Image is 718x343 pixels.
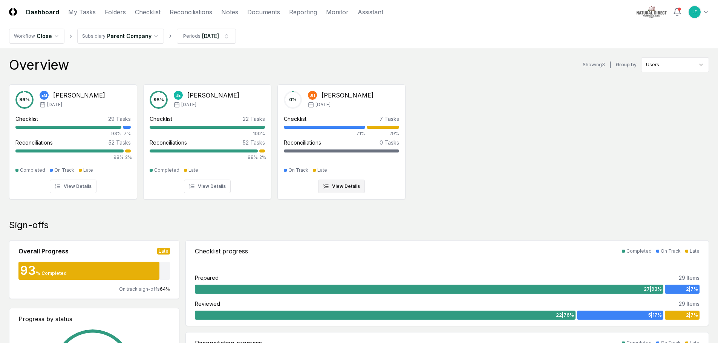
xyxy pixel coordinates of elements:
label: Group by [616,63,637,67]
div: 100% [150,130,265,137]
div: 93% [15,130,121,137]
div: | [609,61,611,69]
button: View Details [184,180,231,193]
span: JH [310,93,315,98]
div: 52 Tasks [243,139,265,146]
div: Completed [626,248,652,255]
a: 96%EM[PERSON_NAME][DATE]Checklist29 Tasks93%7%Reconciliations52 Tasks98%2%CompletedOn TrackLateVi... [9,78,137,200]
a: My Tasks [68,8,96,17]
div: % Completed [36,270,67,277]
a: Folders [105,8,126,17]
div: Overview [9,57,69,72]
div: Reconciliations [284,139,321,146]
div: Periods [183,33,201,40]
div: 29 Items [679,300,700,308]
div: Reconciliations [15,139,53,146]
div: Completed [20,167,45,174]
div: Reconciliations [150,139,187,146]
a: Monitor [326,8,349,17]
div: Workflow [14,33,35,40]
a: 98%JE[PERSON_NAME][DATE]Checklist22 Tasks100%Reconciliations52 Tasks98%2%CompletedLateView Details [143,78,271,200]
img: Natural Direct logo [637,6,667,18]
div: Late [690,248,700,255]
span: 5 | 17 % [648,312,662,319]
img: Logo [9,8,17,16]
span: 64 % [160,286,170,292]
div: On Track [54,167,74,174]
span: 22 | 76 % [556,312,574,319]
a: 0%JH[PERSON_NAME][DATE]Checklist7 Tasks71%29%Reconciliations0 TasksOn TrackLateView Details [277,78,406,200]
div: 98% [150,154,258,161]
div: [PERSON_NAME] [187,91,239,100]
div: Late [188,167,198,174]
div: 2% [125,154,131,161]
nav: breadcrumb [9,29,236,44]
div: Checklist [15,115,38,123]
div: 22 Tasks [243,115,265,123]
div: Checklist [284,115,306,123]
button: View Details [50,180,96,193]
div: 2% [259,154,265,161]
div: 93 [18,265,36,277]
a: Notes [221,8,238,17]
div: 7% [123,130,131,137]
div: Showing 3 [583,61,605,68]
div: Prepared [195,274,219,282]
button: View Details [318,180,365,193]
div: 52 Tasks [109,139,131,146]
span: On track sign-offs [119,286,160,292]
div: Late [83,167,93,174]
div: On Track [288,167,308,174]
span: 27 | 93 % [644,286,662,293]
a: Checklist progressCompletedOn TrackLatePrepared29 Items27|93%2|7%Reviewed29 Items22|76%5|17%2|7% [185,240,709,326]
span: 2 | 7 % [686,312,698,319]
div: On Track [661,248,681,255]
a: Documents [247,8,280,17]
a: Reporting [289,8,317,17]
div: [PERSON_NAME] [53,91,105,100]
div: 0 Tasks [380,139,399,146]
div: Late [157,248,170,255]
div: Overall Progress [18,247,69,256]
button: JE [688,5,701,19]
div: Reviewed [195,300,220,308]
div: 7 Tasks [380,115,399,123]
div: 71% [284,130,365,137]
a: Assistant [358,8,383,17]
div: 98% [15,154,124,161]
div: 29% [367,130,399,137]
div: Completed [154,167,179,174]
span: EM [41,93,47,98]
div: [PERSON_NAME] [321,91,374,100]
div: Progress by status [18,314,170,323]
div: Checklist [150,115,172,123]
span: [DATE] [315,101,331,108]
button: Periods[DATE] [177,29,236,44]
div: Late [317,167,327,174]
a: Reconciliations [170,8,212,17]
div: Subsidiary [82,33,106,40]
div: 29 Items [679,274,700,282]
span: JE [692,9,697,15]
div: Sign-offs [9,219,709,231]
span: [DATE] [181,101,196,108]
span: JE [176,93,181,98]
a: Checklist [135,8,161,17]
a: Dashboard [26,8,59,17]
div: [DATE] [202,32,219,40]
div: Checklist progress [195,247,248,256]
div: 29 Tasks [108,115,131,123]
span: 2 | 7 % [686,286,698,293]
span: [DATE] [47,101,62,108]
